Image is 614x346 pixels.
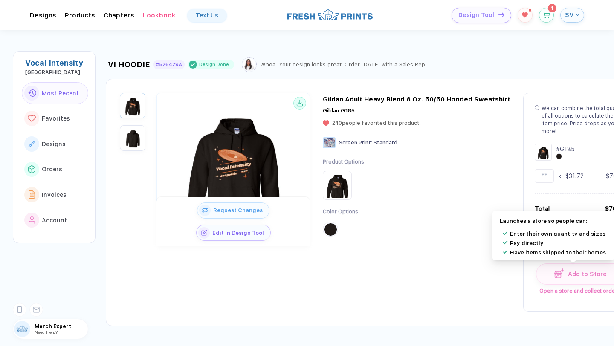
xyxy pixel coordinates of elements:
[14,321,30,337] img: user profile
[28,165,35,173] img: link to icon
[565,172,584,180] div: $31.72
[42,217,67,224] span: Account
[551,6,553,11] span: 1
[501,228,510,238] img: Icon
[535,144,552,161] img: Design Group Summary Cell
[30,12,56,19] div: DesignsToggle dropdown menu
[196,12,218,19] div: Text Us
[560,8,584,23] button: SV
[22,159,88,181] button: link to iconOrders
[28,141,35,147] img: link to icon
[198,227,210,239] img: icon
[65,12,95,19] div: ProductsToggle dropdown menu
[556,145,575,153] div: # G185
[42,141,66,147] span: Designs
[535,204,550,213] div: Total
[35,323,88,329] span: Merch Expert
[260,61,426,68] div: Whoa! Your design looks great. Order [DATE] with a Sales Rep.
[210,230,270,236] span: Edit in Design Tool
[324,173,350,198] img: Product Option
[104,12,134,19] div: ChaptersToggle dropdown menu chapters
[42,90,79,97] span: Most Recent
[29,190,35,199] img: link to icon
[501,226,606,236] li: Enter their own quantity and sizes
[323,208,364,216] div: Color Options
[122,127,143,149] img: 1759864416481ngkvw_nt_back.png
[25,69,88,75] div: Kent State University
[108,60,150,69] div: VI HOODIE
[243,58,255,71] img: Sophie.png
[501,247,510,257] img: Icon
[199,205,211,216] img: icon
[211,207,269,213] span: Request Changes
[156,62,182,67] div: #526429A
[42,115,70,122] span: Favorites
[458,12,494,19] span: Design Tool
[332,120,421,126] span: 240 people favorited this product.
[22,133,88,155] button: link to iconDesigns
[452,8,511,23] button: Design Toolicon
[323,95,510,103] div: Gildan Adult Heavy Blend 8 Oz. 50/50 Hooded Sweatshirt
[196,225,271,241] button: iconEdit in Design Tool
[548,4,556,12] sup: 1
[339,140,372,146] span: Screen Print :
[554,268,564,278] img: icon
[323,159,364,166] div: Product Options
[29,216,35,224] img: link to icon
[22,107,88,130] button: link to iconFavorites
[122,95,143,116] img: 1759864416481ngece_nt_front.png
[529,9,531,12] sup: 1
[323,137,336,148] img: Screen Print
[22,184,88,206] button: link to iconInvoices
[187,9,227,22] a: Text Us
[565,11,574,19] span: SV
[42,166,62,173] span: Orders
[374,140,397,146] span: Standard
[564,271,607,277] span: Add to Store
[143,12,176,19] div: Lookbook
[28,89,36,97] img: link to icon
[197,202,269,219] button: iconRequest Changes
[22,209,88,231] button: link to iconAccount
[500,217,607,225] div: Launches a store so people can:
[501,238,510,247] img: Icon
[28,115,36,122] img: link to icon
[42,191,67,198] span: Invoices
[25,58,88,67] div: Vocal Intensity
[165,97,301,234] img: 1759864416481ngece_nt_front.png
[143,12,176,19] div: LookbookToggle dropdown menu chapters
[501,245,606,254] li: Have items shipped to their homes
[35,329,58,334] span: Need Help?
[501,236,606,245] li: Pay directly
[498,12,504,17] img: icon
[323,107,355,114] span: Gildan G185
[558,172,561,180] div: x
[22,82,88,104] button: link to iconMost Recent
[287,8,373,21] img: logo
[199,61,229,68] div: Design Done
